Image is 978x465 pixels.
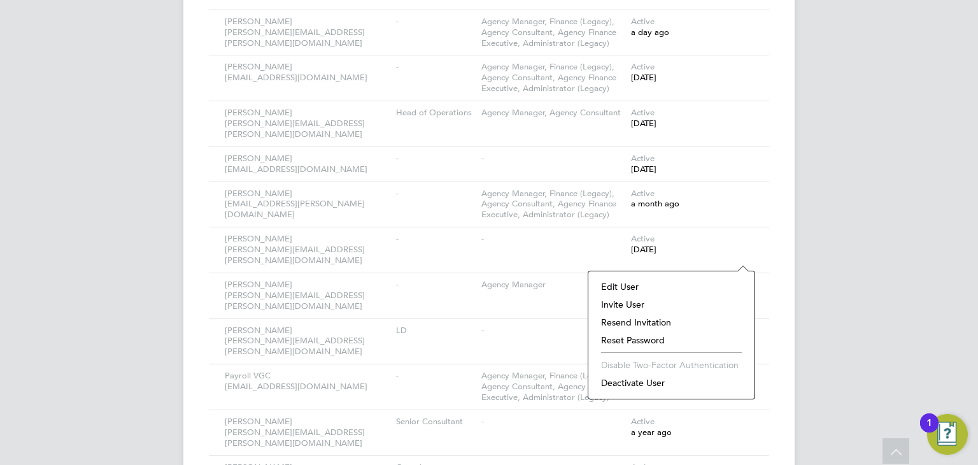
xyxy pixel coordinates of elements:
[222,147,393,182] div: [PERSON_NAME] [EMAIL_ADDRESS][DOMAIN_NAME]
[628,10,756,45] div: Active
[393,319,478,343] div: LD
[222,319,393,364] div: [PERSON_NAME] [PERSON_NAME][EMAIL_ADDRESS][PERSON_NAME][DOMAIN_NAME]
[595,356,748,374] li: Disable Two-Factor Authentication
[393,101,478,125] div: Head of Operations
[478,10,628,55] div: Agency Manager, Finance (Legacy), Agency Consultant, Agency Finance Executive, Administrator (Leg...
[393,273,478,297] div: -
[595,296,748,313] li: Invite User
[628,410,756,445] div: Active
[595,331,748,349] li: Reset Password
[393,182,478,206] div: -
[478,147,628,171] div: -
[478,55,628,101] div: Agency Manager, Finance (Legacy), Agency Consultant, Agency Finance Executive, Administrator (Leg...
[631,72,656,83] span: [DATE]
[628,101,756,136] div: Active
[478,364,628,410] div: Agency Manager, Finance (Legacy), Agency Consultant, Agency Finance Executive, Administrator (Leg...
[631,27,669,38] span: a day ago
[595,313,748,331] li: Resend Invitation
[222,10,393,55] div: [PERSON_NAME] [PERSON_NAME][EMAIL_ADDRESS][PERSON_NAME][DOMAIN_NAME]
[478,319,628,343] div: -
[222,273,393,318] div: [PERSON_NAME] [PERSON_NAME][EMAIL_ADDRESS][PERSON_NAME][DOMAIN_NAME]
[222,410,393,455] div: [PERSON_NAME] [PERSON_NAME][EMAIL_ADDRESS][PERSON_NAME][DOMAIN_NAME]
[595,278,748,296] li: Edit User
[478,273,628,297] div: Agency Manager
[393,55,478,79] div: -
[927,414,968,455] button: Open Resource Center, 1 new notification
[595,374,748,392] li: Deactivate User
[631,427,672,438] span: a year ago
[926,423,932,440] div: 1
[628,55,756,90] div: Active
[393,10,478,34] div: -
[222,364,393,399] div: Payroll VGC [EMAIL_ADDRESS][DOMAIN_NAME]
[478,410,628,434] div: -
[393,227,478,251] div: -
[222,227,393,273] div: [PERSON_NAME] [PERSON_NAME][EMAIL_ADDRESS][PERSON_NAME][DOMAIN_NAME]
[393,147,478,171] div: -
[478,182,628,227] div: Agency Manager, Finance (Legacy), Agency Consultant, Agency Finance Executive, Administrator (Leg...
[222,55,393,90] div: [PERSON_NAME] [EMAIL_ADDRESS][DOMAIN_NAME]
[628,147,756,182] div: Active
[222,182,393,227] div: [PERSON_NAME] [EMAIL_ADDRESS][PERSON_NAME][DOMAIN_NAME]
[478,227,628,251] div: -
[393,364,478,388] div: -
[393,410,478,434] div: Senior Consultant
[628,227,756,262] div: Active
[628,182,756,217] div: Active
[631,118,656,129] span: [DATE]
[478,101,628,125] div: Agency Manager, Agency Consultant
[222,101,393,147] div: [PERSON_NAME] [PERSON_NAME][EMAIL_ADDRESS][PERSON_NAME][DOMAIN_NAME]
[631,164,656,175] span: [DATE]
[631,244,656,255] span: [DATE]
[631,198,679,209] span: a month ago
